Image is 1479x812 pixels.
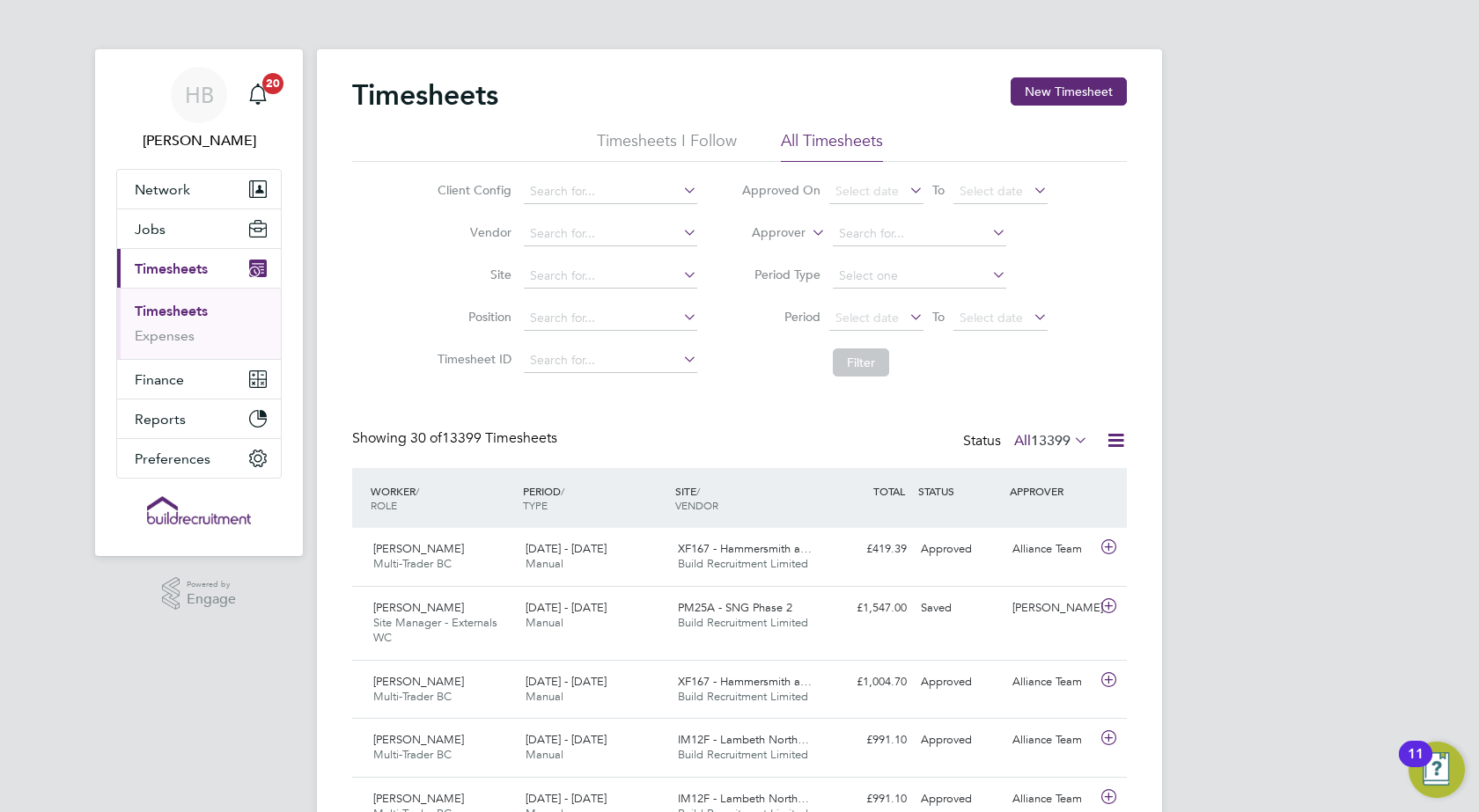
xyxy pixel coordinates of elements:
label: All [1014,432,1088,450]
div: Approved [914,535,1005,564]
label: Approver [726,224,806,242]
span: Powered by [187,577,236,592]
span: 20 [262,73,283,94]
button: Open Resource Center, 11 new notifications [1409,742,1465,798]
input: Search for... [524,306,697,331]
span: Timesheets [135,260,208,277]
button: Preferences [117,439,281,478]
span: [PERSON_NAME] [373,791,464,806]
div: £991.10 [822,726,914,755]
input: Search for... [524,222,697,246]
div: [PERSON_NAME] [1005,594,1097,623]
span: Build Recruitment Limited [678,689,808,704]
span: Manual [526,747,563,762]
span: [DATE] - [DATE] [526,541,607,556]
span: Finance [135,371,184,388]
div: WORKER [366,475,519,521]
span: [PERSON_NAME] [373,674,464,689]
div: Timesheets [117,288,281,359]
label: Approved On [741,182,820,198]
span: Preferences [135,450,210,467]
span: Network [135,181,190,198]
a: Expenses [135,327,195,344]
span: [DATE] - [DATE] [526,732,607,747]
span: 13399 Timesheets [410,429,557,447]
span: Select date [960,183,1023,199]
span: XF167 - Hammersmith a… [678,541,812,556]
span: Build Recruitment Limited [678,556,808,571]
div: Approved [914,668,1005,697]
input: Search for... [833,222,1006,246]
span: Select date [835,310,899,326]
a: Powered byEngage [162,577,237,611]
button: New Timesheet [1011,77,1127,106]
nav: Main navigation [95,49,303,556]
li: All Timesheets [781,130,883,162]
a: Timesheets [135,303,208,319]
span: VENDOR [675,498,718,512]
input: Search for... [524,264,697,289]
div: STATUS [914,475,1005,507]
input: Search for... [524,348,697,373]
span: Build Recruitment Limited [678,747,808,762]
span: Select date [835,183,899,199]
span: TOTAL [873,484,905,498]
span: Engage [187,592,236,607]
div: Saved [914,594,1005,623]
div: 11 [1408,754,1424,777]
input: Search for... [524,179,697,204]
span: 30 of [410,429,442,447]
label: Position [432,309,511,325]
button: Network [117,170,281,208]
label: Period [741,309,820,325]
span: / [696,484,700,498]
span: Multi-Trader BC [373,556,452,571]
span: Multi-Trader BC [373,689,452,704]
span: [DATE] - [DATE] [526,791,607,806]
span: To [927,305,950,328]
span: [DATE] - [DATE] [526,600,607,615]
span: / [416,484,419,498]
span: XF167 - Hammersmith a… [678,674,812,689]
span: Multi-Trader BC [373,747,452,762]
a: Go to home page [116,496,282,524]
div: £1,004.70 [822,668,914,697]
div: SITE [671,475,823,521]
div: Showing [352,429,561,448]
button: Jobs [117,209,281,248]
div: Alliance Team [1005,535,1097,564]
button: Reports [117,399,281,438]
span: / [561,484,564,498]
button: Timesheets [117,249,281,288]
span: 13399 [1031,432,1071,450]
div: APPROVER [1005,475,1097,507]
span: [PERSON_NAME] [373,732,464,747]
span: Jobs [135,221,166,238]
div: PERIOD [519,475,671,521]
span: PM25A - SNG Phase 2 [678,600,792,615]
span: Hayley Barrance [116,130,282,151]
span: Manual [526,689,563,704]
img: buildrec-logo-retina.png [147,496,251,524]
label: Vendor [432,224,511,240]
div: Status [963,429,1092,454]
span: TYPE [523,498,548,512]
span: Manual [526,615,563,630]
div: £1,547.00 [822,594,914,623]
button: Filter [833,348,889,377]
span: Reports [135,411,186,428]
span: To [927,179,950,201]
span: HB [185,84,214,106]
label: Period Type [741,267,820,282]
a: HB[PERSON_NAME] [116,67,282,151]
label: Client Config [432,182,511,198]
label: Site [432,267,511,282]
span: IM12F - Lambeth North… [678,791,809,806]
span: IM12F - Lambeth North… [678,732,809,747]
li: Timesheets I Follow [597,130,737,162]
span: Build Recruitment Limited [678,615,808,630]
span: [DATE] - [DATE] [526,674,607,689]
h2: Timesheets [352,77,498,113]
div: £419.39 [822,535,914,564]
div: Approved [914,726,1005,755]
